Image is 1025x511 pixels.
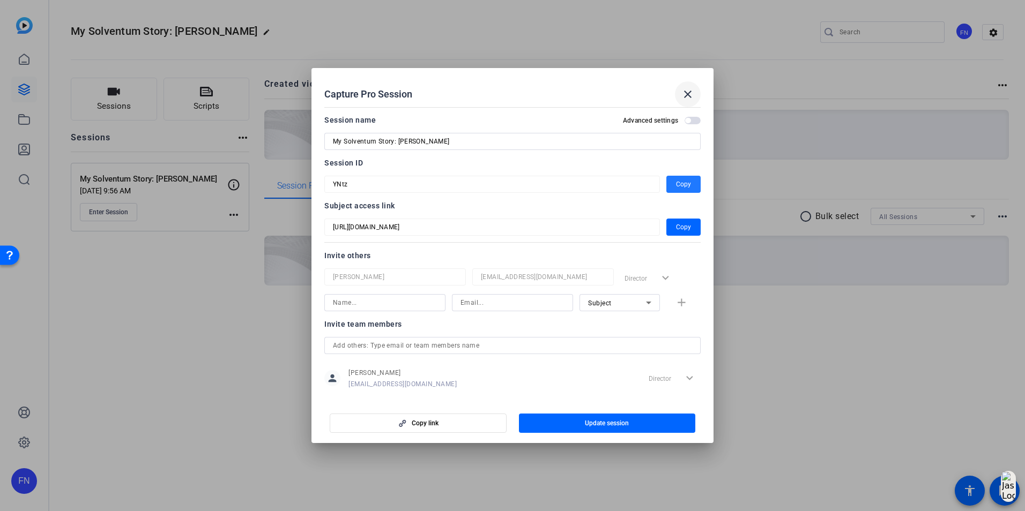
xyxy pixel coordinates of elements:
input: Session OTP [333,221,651,234]
input: Add others: Type email or team members name [333,339,692,352]
input: Email... [481,270,605,283]
div: Capture Pro Session [324,81,701,107]
button: Copy link [330,414,507,433]
span: Copy link [412,419,439,427]
span: [PERSON_NAME] [348,369,457,377]
button: Update session [519,414,696,433]
div: Session name [324,114,376,126]
mat-icon: person [324,370,340,386]
input: Name... [333,270,457,283]
div: Invite others [324,249,701,262]
h2: Advanced settings [623,116,678,125]
input: Session OTP [333,178,651,191]
input: Email... [460,296,565,309]
mat-icon: close [681,88,694,101]
span: Update session [585,419,629,427]
div: Session ID [324,156,701,169]
span: Copy [676,221,691,234]
span: [EMAIL_ADDRESS][DOMAIN_NAME] [348,380,457,388]
div: Invite team members [324,318,701,330]
button: Copy [666,176,701,193]
input: Enter Session Name [333,135,692,148]
button: Copy [666,219,701,236]
div: Subject access link [324,199,701,212]
input: Name... [333,296,437,309]
span: Copy [676,178,691,191]
span: Subject [588,299,612,307]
